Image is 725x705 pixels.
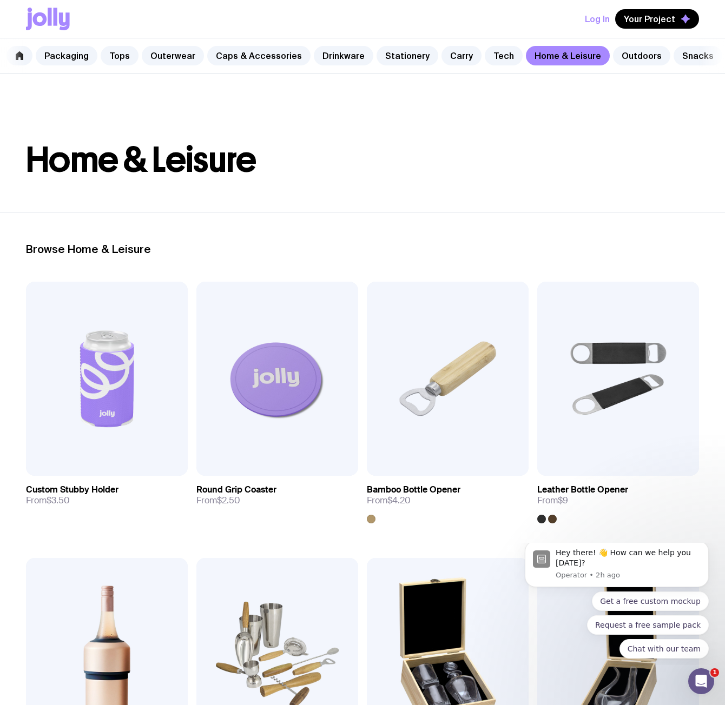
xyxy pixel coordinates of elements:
a: Outerwear [142,46,204,65]
button: Quick reply: Get a free custom mockup [83,49,200,68]
button: Your Project [615,9,699,29]
div: Message content [47,5,192,26]
a: Round Grip CoasterFrom$2.50 [196,476,358,515]
button: Quick reply: Request a free sample pack [78,72,200,92]
span: $3.50 [47,495,70,506]
span: 1 [710,668,719,677]
a: Bamboo Bottle OpenerFrom$4.20 [367,476,529,523]
span: From [367,495,411,506]
span: $2.50 [217,495,240,506]
a: Drinkware [314,46,373,65]
div: Hey there! 👋 How can we help you [DATE]? [47,5,192,26]
a: Tech [485,46,523,65]
h3: Custom Stubby Holder [26,484,118,495]
a: Caps & Accessories [207,46,311,65]
a: Leather Bottle OpenerFrom$9 [537,476,699,523]
a: Stationery [377,46,438,65]
a: Packaging [36,46,97,65]
div: Quick reply options [16,49,200,116]
span: $9 [558,495,568,506]
a: Carry [441,46,482,65]
h3: Leather Bottle Opener [537,484,628,495]
span: Your Project [624,14,675,24]
img: Profile image for Operator [24,8,42,25]
h2: Browse Home & Leisure [26,243,699,256]
span: $4.20 [387,495,411,506]
button: Log In [585,9,610,29]
h3: Bamboo Bottle Opener [367,484,460,495]
a: Outdoors [613,46,670,65]
h1: Home & Leisure [26,143,699,177]
a: Home & Leisure [526,46,610,65]
a: Snacks [674,46,722,65]
iframe: Intercom live chat [688,668,714,694]
a: Custom Stubby HolderFrom$3.50 [26,476,188,515]
iframe: Intercom notifications message [509,543,725,665]
span: From [26,495,70,506]
a: Tops [101,46,139,65]
span: From [196,495,240,506]
span: From [537,495,568,506]
button: Quick reply: Chat with our team [111,96,200,116]
h3: Round Grip Coaster [196,484,276,495]
p: Message from Operator, sent 2h ago [47,28,192,37]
